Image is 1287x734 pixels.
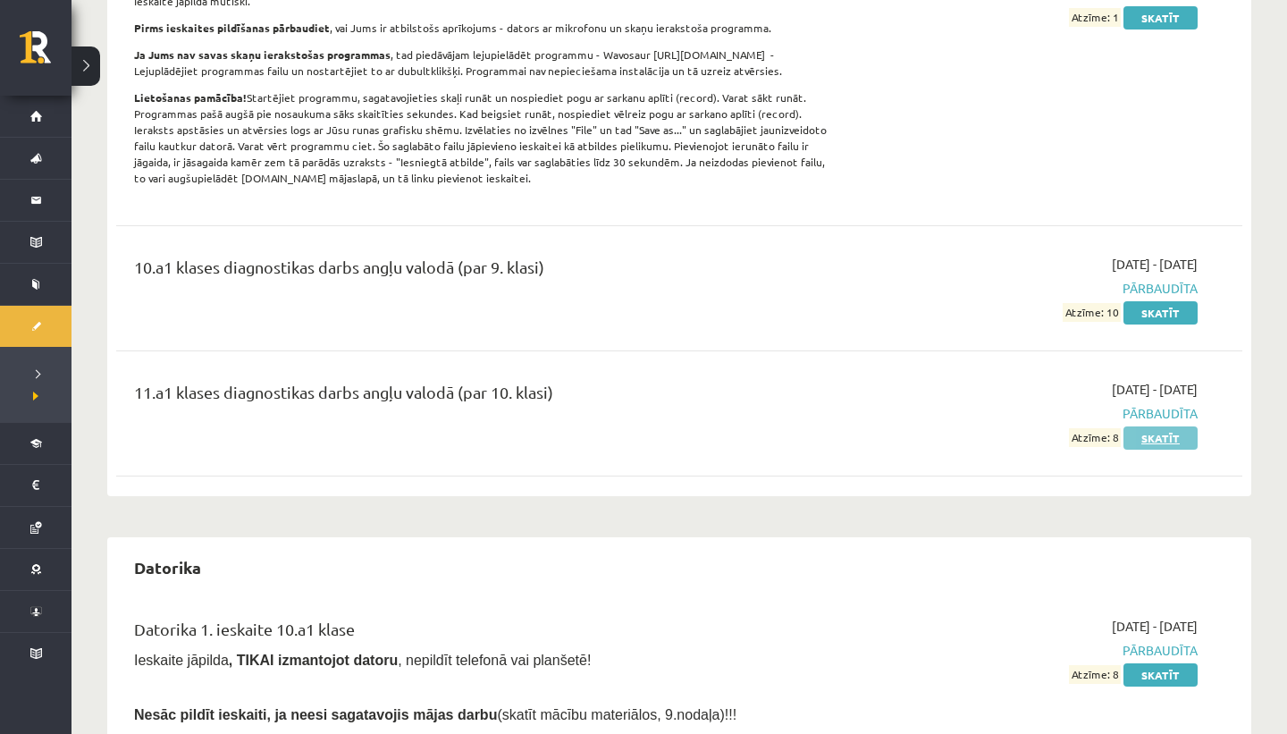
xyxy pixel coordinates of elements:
[1063,303,1121,322] span: Atzīme: 10
[1123,426,1198,450] a: Skatīt
[134,21,330,35] strong: Pirms ieskaites pildīšanas pārbaudiet
[134,707,497,722] span: Nesāc pildīt ieskaiti, ja neesi sagatavojis mājas darbu
[134,47,391,62] strong: Ja Jums nav savas skaņu ierakstošas programmas
[1123,6,1198,30] a: Skatīt
[1069,665,1121,684] span: Atzīme: 8
[1069,8,1121,27] span: Atzīme: 1
[134,89,834,186] p: Startējiet programmu, sagatavojieties skaļi runāt un nospiediet pogu ar sarkanu aplīti (record). ...
[1069,428,1121,447] span: Atzīme: 8
[861,641,1198,660] span: Pārbaudīta
[1123,663,1198,687] a: Skatīt
[134,90,247,105] strong: Lietošanas pamācība!
[134,20,834,36] p: , vai Jums ir atbilstošs aprīkojums - dators ar mikrofonu un skaņu ierakstoša programma.
[20,31,71,76] a: Rīgas 1. Tālmācības vidusskola
[134,46,834,79] p: , tad piedāvājam lejupielādēt programmu - Wavosaur [URL][DOMAIN_NAME] - Lejuplādējiet programmas ...
[861,279,1198,298] span: Pārbaudīta
[134,617,834,650] div: Datorika 1. ieskaite 10.a1 klase
[229,653,398,668] b: , TIKAI izmantojot datoru
[134,255,834,288] div: 10.a1 klases diagnostikas darbs angļu valodā (par 9. klasi)
[1112,617,1198,636] span: [DATE] - [DATE]
[1112,255,1198,274] span: [DATE] - [DATE]
[497,707,736,722] span: (skatīt mācību materiālos, 9.nodaļa)!!!
[1123,301,1198,325] a: Skatīt
[134,380,834,413] div: 11.a1 klases diagnostikas darbs angļu valodā (par 10. klasi)
[1112,380,1198,399] span: [DATE] - [DATE]
[134,653,591,668] span: Ieskaite jāpilda , nepildīt telefonā vai planšetē!
[116,546,219,588] h2: Datorika
[861,404,1198,423] span: Pārbaudīta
